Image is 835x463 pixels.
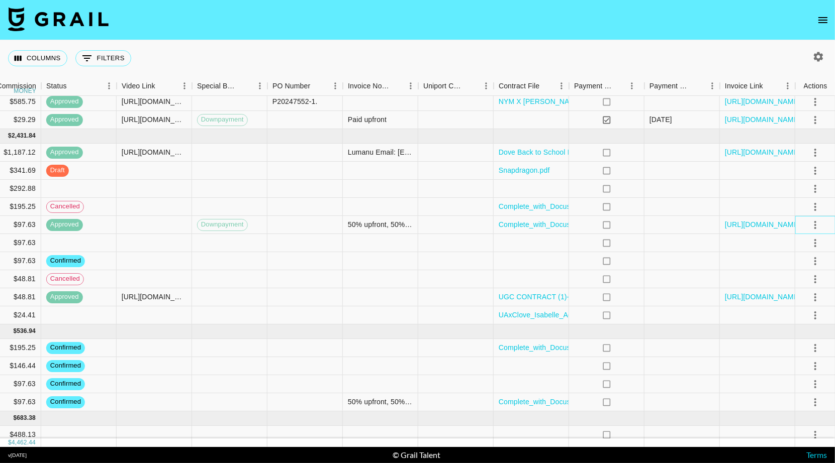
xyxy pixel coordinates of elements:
[8,132,12,140] div: $
[198,115,247,125] span: Downpayment
[804,76,827,96] div: Actions
[650,114,672,125] div: 2025-08-20
[8,7,109,31] img: Grail Talent
[807,271,824,288] button: select merge strategy
[499,397,665,407] a: Complete_with_Docusign_Influencer_Collaborat.pdf
[499,165,550,175] a: Snapdragon.pdf
[389,79,403,93] button: Sort
[780,78,795,93] button: Menu
[46,76,67,96] div: Status
[644,76,720,96] div: Payment Sent Date
[12,438,36,446] div: 4,462.44
[499,310,630,320] a: UAxClove_Isabelle_Agreement-.docx.pdf
[807,162,824,179] button: select merge strategy
[348,76,389,96] div: Invoice Notes
[75,50,131,66] button: Show filters
[46,166,69,175] span: draft
[807,307,824,324] button: select merge strategy
[807,144,824,161] button: select merge strategy
[807,426,824,443] button: select merge strategy
[41,76,117,96] div: Status
[624,78,639,93] button: Menu
[807,198,824,215] button: select merge strategy
[725,76,763,96] div: Invoice Link
[197,76,238,96] div: Special Booking Type
[465,79,479,93] button: Sort
[806,450,827,459] a: Terms
[46,220,83,229] span: approved
[155,79,169,93] button: Sort
[46,148,83,157] span: approved
[807,111,824,129] button: select merge strategy
[807,235,824,252] button: select merge strategy
[499,201,674,211] a: Complete_with_Docusign_UAxIsabelSepanic_Agre.pdf
[122,96,187,106] div: https://www.tiktok.com/@isabel_sepanic/video/7531081750441659678?is_from_webapp=1&sender_device=p...
[46,115,83,125] span: approved
[12,132,36,140] div: 2,431.84
[272,96,318,106] div: P20247552-1.
[418,76,494,96] div: Uniport Contact Email
[539,79,553,93] button: Sort
[720,76,795,96] div: Invoice Link
[691,79,705,93] button: Sort
[46,379,85,389] span: confirmed
[807,358,824,375] button: select merge strategy
[46,343,85,353] span: confirmed
[46,397,85,407] span: confirmed
[8,452,27,458] div: v [DATE]
[763,79,777,93] button: Sort
[46,292,83,302] span: approved
[267,76,343,96] div: PO Number
[725,114,801,125] a: [URL][DOMAIN_NAME]
[403,78,418,93] button: Menu
[807,216,824,234] button: select merge strategy
[574,76,613,96] div: Payment Sent
[348,219,413,229] div: 50% upfront, 50% after completion
[569,76,644,96] div: Payment Sent
[238,79,252,93] button: Sort
[650,76,691,96] div: Payment Sent Date
[499,219,665,229] a: Complete_with_Docusign_Influencer_Collaborat.pdf
[499,342,674,353] a: Complete_with_Docusign_UAxIsabelSepanic_Agre.pdf
[46,361,85,371] span: confirmed
[117,76,192,96] div: Video Link
[102,78,117,93] button: Menu
[705,78,720,93] button: Menu
[807,376,824,393] button: select merge strategy
[499,147,693,157] a: Dove Back to School Influencer Agreement.docx - signed.pdf
[47,202,83,211] span: cancelled
[499,76,539,96] div: Contract File
[348,397,413,407] div: 50% upfront, 50% after completion
[348,114,387,125] div: Paid upfront
[494,76,569,96] div: Contract File
[554,78,569,93] button: Menu
[122,292,187,302] div: https://www.instagram.com/p/DM8F3Zyswof/?utm_source=ig_web_copy_link&igsh=MzRlODBiNWFlZA==
[725,147,801,157] a: [URL][DOMAIN_NAME]
[17,414,36,422] div: 683.38
[393,450,440,460] div: © Grail Talent
[14,414,17,422] div: $
[423,76,465,96] div: Uniport Contact Email
[613,79,627,93] button: Sort
[122,76,155,96] div: Video Link
[725,96,801,106] a: [URL][DOMAIN_NAME]
[252,78,267,93] button: Menu
[499,96,594,106] a: NYM X [PERSON_NAME].pdf
[343,76,418,96] div: Invoice Notes
[8,50,67,66] button: Select columns
[807,93,824,110] button: select merge strategy
[725,292,801,302] a: [URL][DOMAIN_NAME]
[807,339,824,357] button: select merge strategy
[328,78,343,93] button: Menu
[807,253,824,270] button: select merge strategy
[14,327,17,335] div: $
[46,97,83,106] span: approved
[8,438,12,446] div: $
[14,88,36,94] div: money
[177,78,192,93] button: Menu
[807,289,824,306] button: select merge strategy
[198,220,247,229] span: Downpayment
[46,256,85,266] span: confirmed
[47,274,83,284] span: cancelled
[807,180,824,197] button: select merge strategy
